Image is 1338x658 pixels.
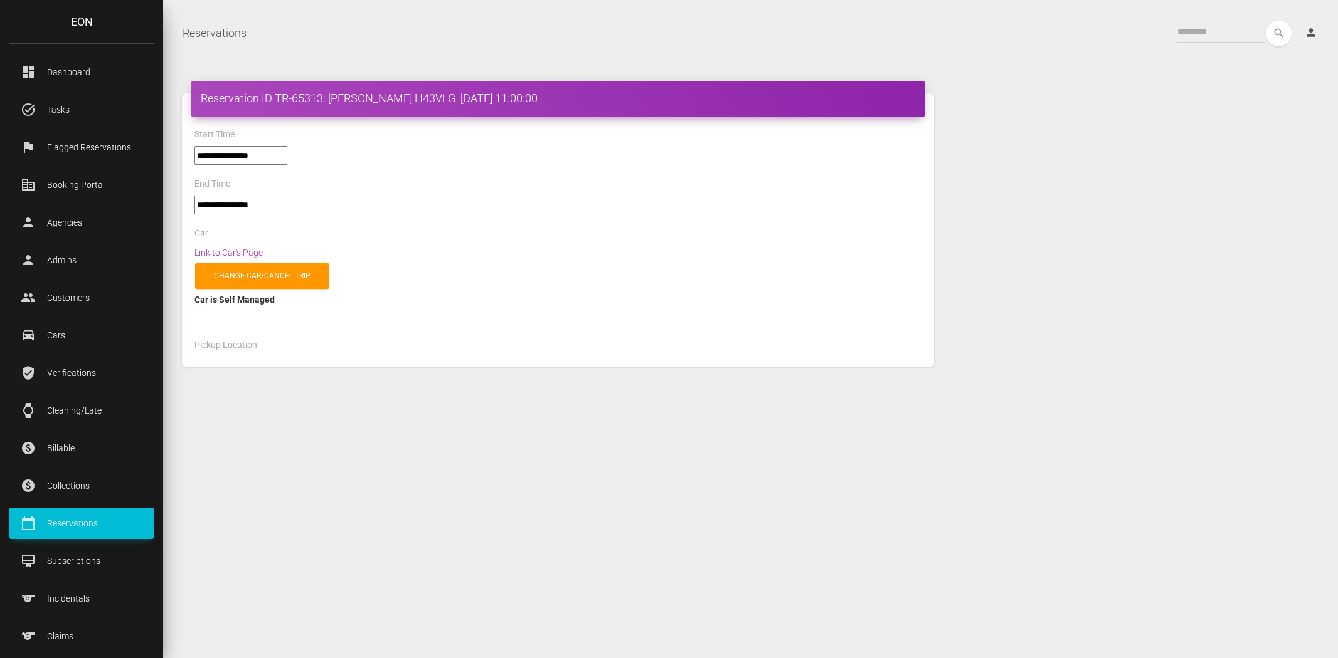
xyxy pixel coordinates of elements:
[194,178,230,191] label: End Time
[195,263,329,289] a: Change car/cancel trip
[9,320,154,351] a: drive_eta Cars
[19,63,144,81] p: Dashboard
[9,583,154,614] a: sports Incidentals
[9,282,154,313] a: people Customers
[183,18,247,49] a: Reservations
[19,100,144,119] p: Tasks
[19,439,144,457] p: Billable
[19,288,144,307] p: Customers
[9,395,154,426] a: watch Cleaning/Late
[19,589,144,608] p: Incidentals
[19,138,144,157] p: Flagged Reservations
[9,207,154,238] a: person Agencies
[9,56,154,88] a: dashboard Dashboard
[9,132,154,163] a: flag Flagged Reservations
[9,508,154,539] a: calendar_today Reservations
[9,169,154,201] a: corporate_fare Booking Portal
[9,244,154,276] a: person Admins
[194,227,208,240] label: Car
[19,401,144,420] p: Cleaning/Late
[19,363,144,382] p: Verifications
[201,90,915,106] h4: Reservation ID TR-65313: [PERSON_NAME] H43VLG [DATE] 11:00:00
[19,551,144,570] p: Subscriptions
[19,476,144,495] p: Collections
[1295,21,1329,46] a: person
[9,545,154,577] a: card_membership Subscriptions
[9,357,154,389] a: verified_user Verifications
[19,326,144,345] p: Cars
[9,432,154,464] a: paid Billable
[9,620,154,652] a: sports Claims
[1266,21,1292,46] button: search
[194,128,235,141] label: Start Time
[194,292,921,307] div: Car is Self Managed
[9,94,154,125] a: task_alt Tasks
[19,213,144,232] p: Agencies
[1305,26,1317,39] i: person
[194,339,257,352] label: Pickup Location
[9,470,154,501] a: paid Collections
[19,175,144,194] p: Booking Portal
[19,251,144,269] p: Admins
[19,627,144,645] p: Claims
[194,248,263,258] a: Link to Car's Page
[19,514,144,533] p: Reservations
